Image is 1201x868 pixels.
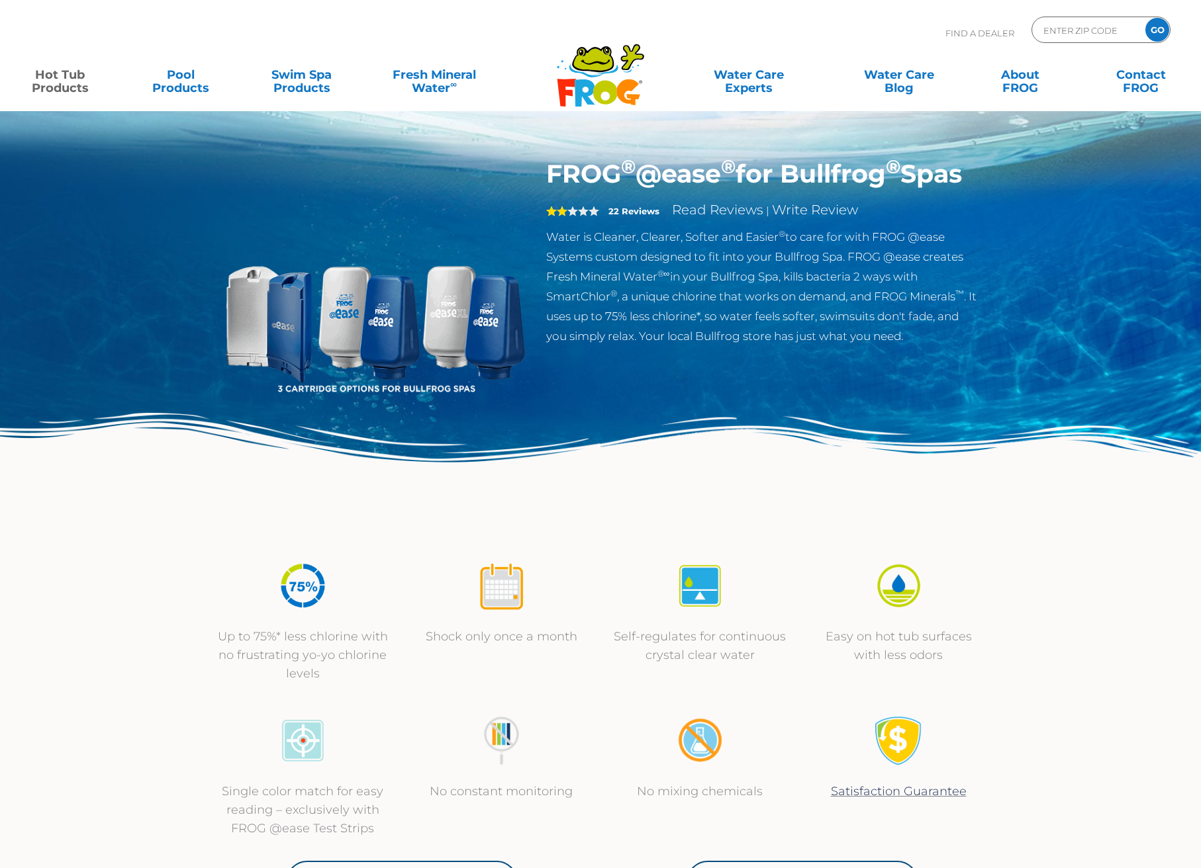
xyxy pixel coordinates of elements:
[886,155,900,178] sup: ®
[550,26,651,107] img: Frog Products Logo
[375,62,493,88] a: Fresh MineralWater∞
[779,229,785,239] sup: ®
[675,716,725,765] img: no-mixing1
[278,716,328,765] img: icon-atease-color-match
[945,17,1014,50] p: Find A Dealer
[675,561,725,611] img: icon-atease-self-regulates
[546,227,979,346] p: Water is Cleaner, Clearer, Softer and Easier to care for with FROG @ease Systems custom designed ...
[673,62,826,88] a: Water CareExperts
[546,206,567,216] span: 2
[955,288,964,298] sup: ™
[766,204,769,217] span: |
[672,202,763,218] a: Read Reviews
[216,627,389,683] p: Up to 75%* less chlorine with no frustrating yo-yo chlorine levels
[1094,62,1188,88] a: ContactFROG
[610,288,617,298] sup: ®
[614,627,786,664] p: Self-regulates for continuous crystal clear water
[874,716,924,765] img: Satisfaction Guarantee Icon
[415,782,587,801] p: No constant monitoring
[134,62,228,88] a: PoolProducts
[477,716,526,765] img: no-constant-monitoring1
[874,561,924,611] img: icon-atease-easy-on
[223,159,526,462] img: bullfrog-product-hero.png
[852,62,946,88] a: Water CareBlog
[614,782,786,801] p: No mixing chemicals
[1145,18,1169,42] input: GO
[772,202,858,218] a: Write Review
[477,561,526,611] img: icon-atease-shock-once
[621,155,636,178] sup: ®
[831,784,967,799] a: Satisfaction Guarantee
[255,62,349,88] a: Swim SpaProducts
[721,155,736,178] sup: ®
[216,782,389,838] p: Single color match for easy reading – exclusively with FROG @ease Test Strips
[657,269,670,279] sup: ®∞
[812,627,985,664] p: Easy on hot tub surfaces with less odors
[973,62,1067,88] a: AboutFROG
[608,206,659,216] strong: 22 Reviews
[546,159,979,189] h1: FROG @ease for Bullfrog Spas
[415,627,587,646] p: Shock only once a month
[278,561,328,611] img: icon-atease-75percent-less
[450,79,457,89] sup: ∞
[13,62,107,88] a: Hot TubProducts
